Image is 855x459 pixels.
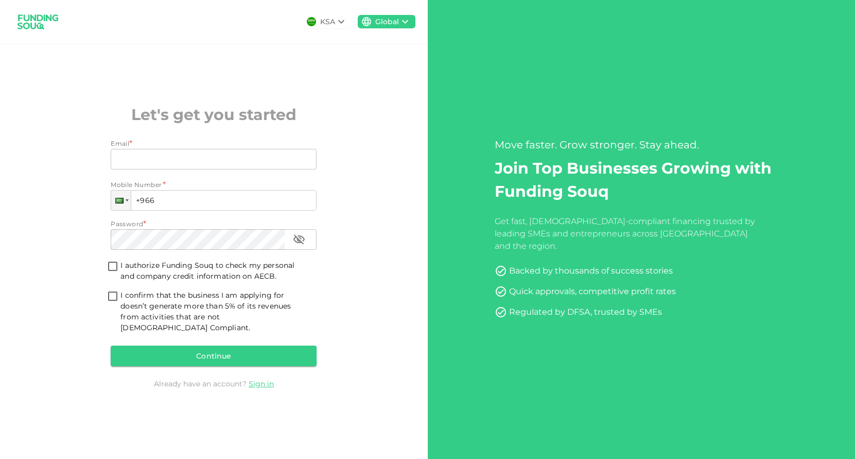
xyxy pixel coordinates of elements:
span: Password [111,220,143,228]
span: termsConditionsForInvestmentsAccepted [105,260,120,274]
span: Email [111,140,129,147]
button: Continue [111,346,317,366]
h2: Let's get you started [111,103,317,126]
input: 1 (702) 123-4567 [111,190,317,211]
div: Quick approvals, competitive profit rates [509,285,676,298]
input: email [111,149,305,169]
h2: Join Top Businesses Growing with Funding Souq [495,157,788,203]
a: Sign in [249,379,274,388]
span: I confirm that the business I am applying for doesn’t generate more than 5% of its revenues from ... [120,290,308,333]
span: shariahTandCAccepted [105,290,120,304]
input: password [111,229,285,250]
div: Already have an account? [111,379,317,389]
div: Backed by thousands of success stories [509,265,673,277]
span: Mobile Number [111,180,162,190]
div: Saudi Arabia: + 966 [111,191,131,210]
img: logo [12,8,64,36]
div: KSA [320,16,335,27]
img: flag-sa.b9a346574cdc8950dd34b50780441f57.svg [307,17,316,26]
div: Regulated by DFSA, trusted by SMEs [509,306,662,318]
div: Get fast, [DEMOGRAPHIC_DATA]-compliant financing trusted by leading SMEs and entrepreneurs across... [495,215,759,252]
span: I authorize Funding Souq to check my personal and company credit information on AECB. [120,261,294,281]
div: Move faster. Grow stronger. Stay ahead. [495,137,788,152]
div: Global [375,16,399,27]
